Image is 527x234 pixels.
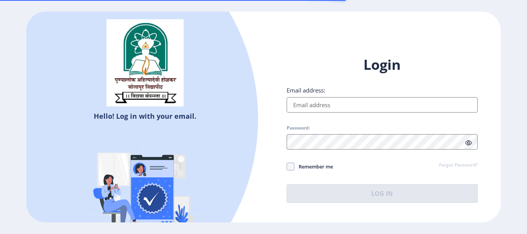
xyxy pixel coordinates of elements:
[106,19,184,106] img: sulogo.png
[287,125,310,131] label: Password:
[287,97,478,113] input: Email address
[439,162,478,169] a: Forgot Password?
[294,162,333,171] span: Remember me
[287,86,325,94] label: Email address:
[287,56,478,74] h1: Login
[287,184,478,203] button: Log In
